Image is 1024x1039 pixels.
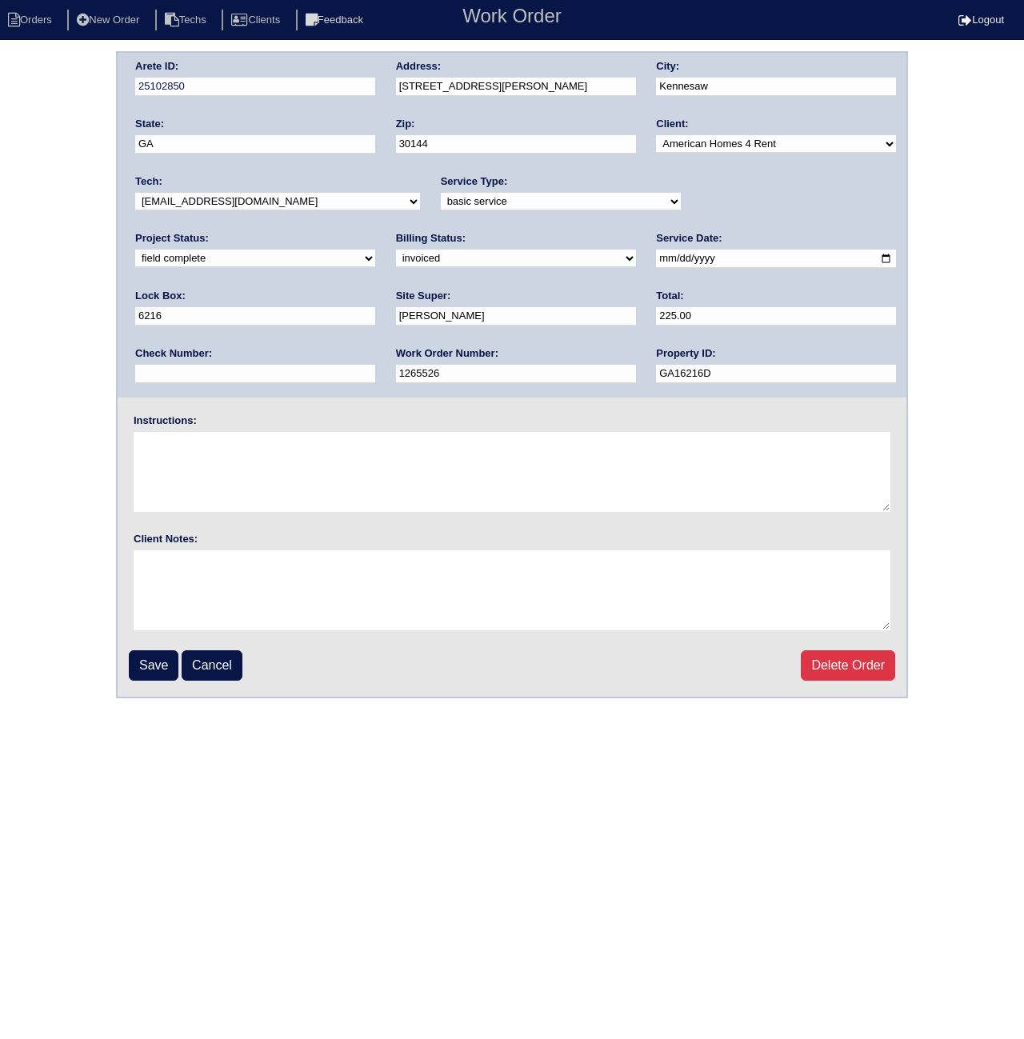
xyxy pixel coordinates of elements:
[155,14,219,26] a: Techs
[135,59,178,74] label: Arete ID:
[135,346,212,361] label: Check Number:
[135,117,164,131] label: State:
[396,78,636,96] input: Enter a location
[222,10,293,31] li: Clients
[135,231,209,246] label: Project Status:
[135,174,162,189] label: Tech:
[182,650,242,681] a: Cancel
[155,10,219,31] li: Techs
[656,289,683,303] label: Total:
[67,14,152,26] a: New Order
[396,59,441,74] label: Address:
[958,14,1004,26] a: Logout
[129,650,178,681] input: Save
[396,289,451,303] label: Site Super:
[396,231,466,246] label: Billing Status:
[134,532,198,546] label: Client Notes:
[656,231,722,246] label: Service Date:
[222,14,293,26] a: Clients
[134,414,197,428] label: Instructions:
[67,10,152,31] li: New Order
[656,117,688,131] label: Client:
[135,289,186,303] label: Lock Box:
[296,10,376,31] li: Feedback
[396,117,415,131] label: Zip:
[656,59,679,74] label: City:
[441,174,508,189] label: Service Type:
[801,650,895,681] a: Delete Order
[656,346,715,361] label: Property ID:
[396,346,498,361] label: Work Order Number:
